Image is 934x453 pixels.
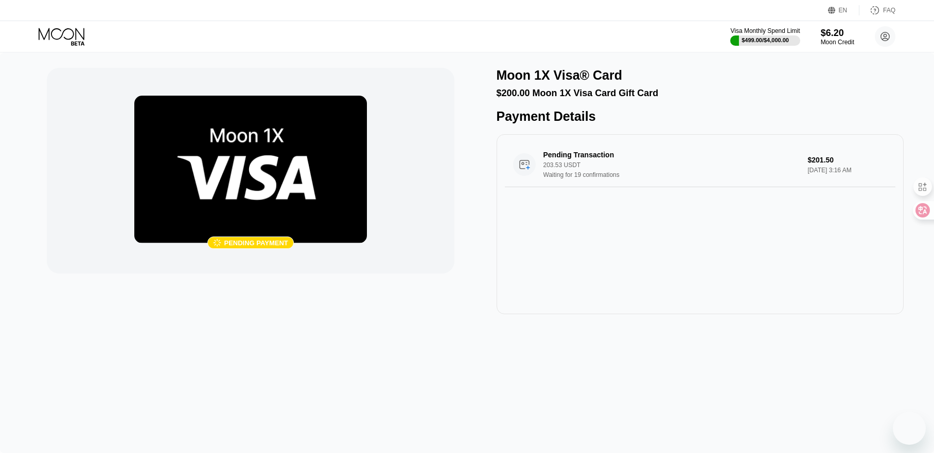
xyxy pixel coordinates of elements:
[543,161,801,169] div: 203.53 USDT
[543,171,801,178] div: Waiting for 19 confirmations
[839,7,848,14] div: EN
[742,37,789,43] div: $499.00 / $4,000.00
[828,5,859,15] div: EN
[821,28,854,46] div: $6.20Moon Credit
[497,109,904,124] div: Payment Details
[497,88,904,99] div: $200.00 Moon 1X Visa Card Gift Card
[859,5,895,15] div: FAQ
[213,239,221,247] div: 
[808,156,888,164] div: $201.50
[505,142,896,187] div: Pending Transaction203.53 USDTWaiting for 19 confirmations$201.50[DATE] 3:16 AM
[907,410,928,420] iframe: 未读消息的数量
[883,7,895,14] div: FAQ
[224,239,288,247] div: Pending payment
[497,68,622,83] div: Moon 1X Visa® Card
[821,39,854,46] div: Moon Credit
[821,28,854,39] div: $6.20
[543,151,783,159] div: Pending Transaction
[893,412,926,445] iframe: 用于启动消息传送窗口的按钮，1 条未读消息
[730,27,800,46] div: Visa Monthly Spend Limit$499.00/$4,000.00
[808,167,888,174] div: [DATE] 3:16 AM
[730,27,800,34] div: Visa Monthly Spend Limit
